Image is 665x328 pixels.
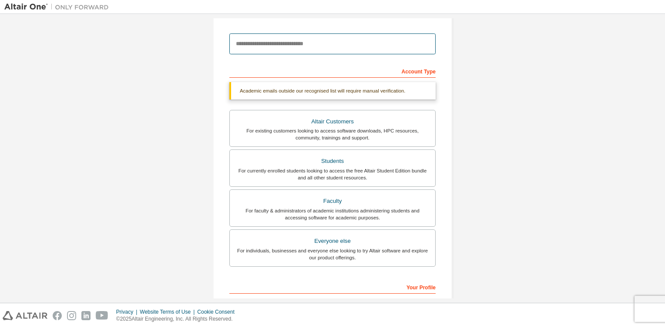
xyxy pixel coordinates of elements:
label: Last Name [335,298,436,305]
img: instagram.svg [67,311,76,320]
div: Privacy [116,308,140,315]
div: Everyone else [235,235,430,247]
div: For currently enrolled students looking to access the free Altair Student Edition bundle and all ... [235,167,430,181]
div: Cookie Consent [197,308,239,315]
div: Your Profile [229,280,436,294]
div: Faculty [235,195,430,207]
div: Altair Customers [235,116,430,128]
div: Website Terms of Use [140,308,197,315]
label: First Name [229,298,330,305]
div: Account Type [229,64,436,78]
p: © 2025 Altair Engineering, Inc. All Rights Reserved. [116,315,240,323]
img: youtube.svg [96,311,108,320]
img: linkedin.svg [81,311,91,320]
img: facebook.svg [53,311,62,320]
div: For faculty & administrators of academic institutions administering students and accessing softwa... [235,207,430,221]
div: Academic emails outside our recognised list will require manual verification. [229,82,436,99]
div: For existing customers looking to access software downloads, HPC resources, community, trainings ... [235,127,430,141]
img: altair_logo.svg [3,311,47,320]
div: For individuals, businesses and everyone else looking to try Altair software and explore our prod... [235,247,430,261]
img: Altair One [4,3,113,11]
div: Students [235,155,430,167]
